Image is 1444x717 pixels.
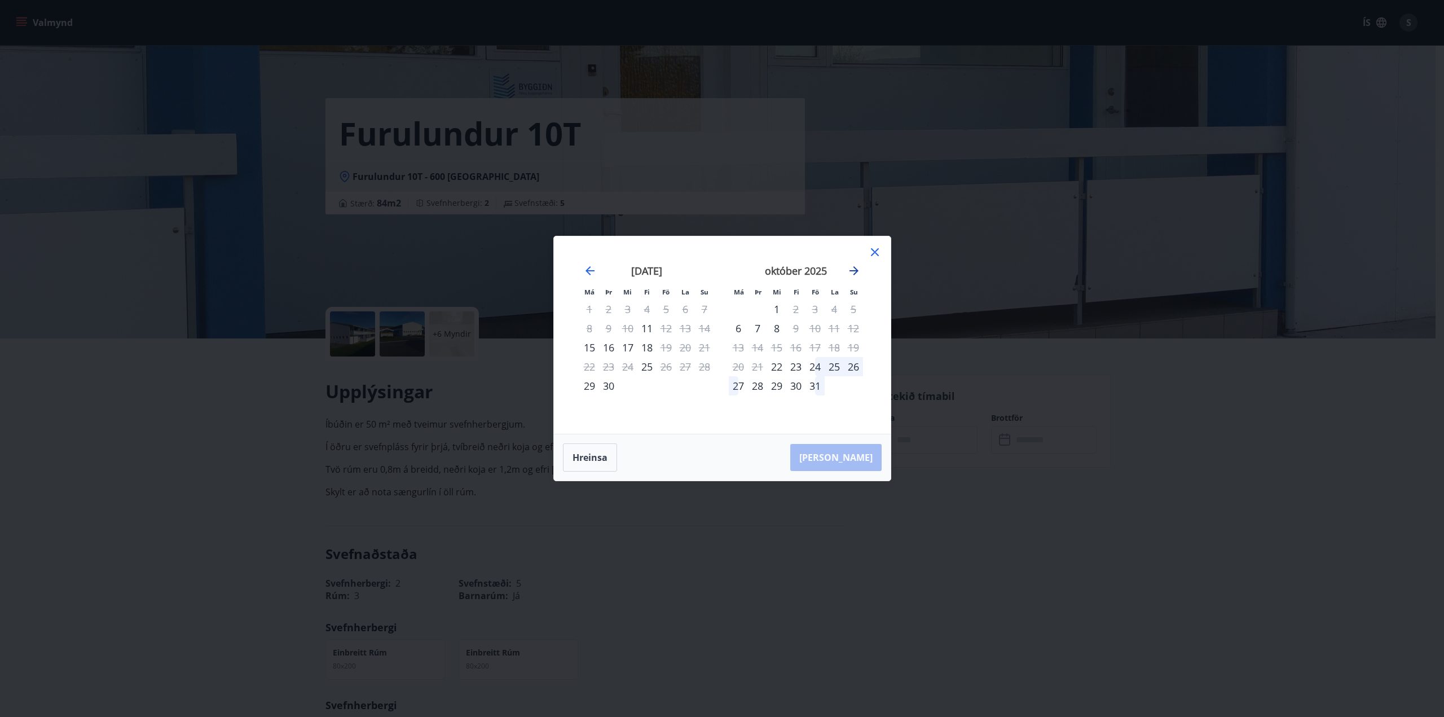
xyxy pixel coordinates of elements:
[618,338,637,357] div: 17
[805,357,825,376] td: Choose föstudagur, 24. október 2025 as your check-in date. It’s available.
[805,300,825,319] td: Not available. föstudagur, 3. október 2025
[844,357,863,376] div: 26
[786,300,805,319] div: Aðeins útritun í boði
[794,288,799,296] small: Fi
[580,338,599,357] td: Choose mánudagur, 15. september 2025 as your check-in date. It’s available.
[580,357,599,376] td: Not available. mánudagur, 22. september 2025
[580,319,599,338] td: Not available. mánudagur, 8. september 2025
[676,300,695,319] td: Not available. laugardagur, 6. september 2025
[637,319,657,338] td: Choose fimmtudagur, 11. september 2025 as your check-in date. It’s available.
[599,357,618,376] td: Not available. þriðjudagur, 23. september 2025
[580,300,599,319] td: Not available. mánudagur, 1. september 2025
[767,376,786,395] div: 29
[618,338,637,357] td: Choose miðvikudagur, 17. september 2025 as your check-in date. It’s available.
[605,288,612,296] small: Þr
[676,319,695,338] td: Not available. laugardagur, 13. september 2025
[767,300,786,319] div: 1
[729,376,748,395] div: 27
[748,338,767,357] td: Not available. þriðjudagur, 14. október 2025
[844,338,863,357] td: Not available. sunnudagur, 19. október 2025
[765,264,827,278] strong: október 2025
[618,357,637,376] td: Not available. miðvikudagur, 24. september 2025
[847,264,861,278] div: Move forward to switch to the next month.
[786,376,805,395] div: 30
[676,357,695,376] td: Not available. laugardagur, 27. september 2025
[644,288,650,296] small: Fi
[657,357,676,376] div: Aðeins útritun í boði
[805,319,825,338] td: Not available. föstudagur, 10. október 2025
[584,288,595,296] small: Má
[637,338,657,357] div: 18
[825,319,844,338] td: Not available. laugardagur, 11. október 2025
[623,288,632,296] small: Mi
[563,443,617,472] button: Hreinsa
[599,300,618,319] td: Not available. þriðjudagur, 2. september 2025
[657,357,676,376] td: Not available. föstudagur, 26. september 2025
[786,319,805,338] div: Aðeins útritun í boði
[805,357,825,376] div: 24
[729,319,748,338] td: Choose mánudagur, 6. október 2025 as your check-in date. It’s available.
[567,250,877,420] div: Calendar
[844,300,863,319] td: Not available. sunnudagur, 5. október 2025
[755,288,761,296] small: Þr
[767,357,786,376] div: Aðeins innritun í boði
[637,319,657,338] div: Aðeins innritun í boði
[657,300,676,319] td: Not available. föstudagur, 5. september 2025
[657,319,676,338] div: Aðeins útritun í boði
[786,300,805,319] td: Not available. fimmtudagur, 2. október 2025
[786,319,805,338] td: Not available. fimmtudagur, 9. október 2025
[695,300,714,319] td: Not available. sunnudagur, 7. september 2025
[657,319,676,338] td: Not available. föstudagur, 12. september 2025
[748,376,767,395] td: Choose þriðjudagur, 28. október 2025 as your check-in date. It’s available.
[637,300,657,319] td: Not available. fimmtudagur, 4. september 2025
[786,338,805,357] td: Not available. fimmtudagur, 16. október 2025
[729,376,748,395] td: Choose mánudagur, 27. október 2025 as your check-in date. It’s available.
[812,288,819,296] small: Fö
[618,300,637,319] td: Not available. miðvikudagur, 3. september 2025
[748,357,767,376] td: Not available. þriðjudagur, 21. október 2025
[844,357,863,376] td: Choose sunnudagur, 26. október 2025 as your check-in date. It’s available.
[767,300,786,319] td: Choose miðvikudagur, 1. október 2025 as your check-in date. It’s available.
[825,357,844,376] td: Choose laugardagur, 25. október 2025 as your check-in date. It’s available.
[657,338,676,357] td: Not available. föstudagur, 19. september 2025
[695,357,714,376] td: Not available. sunnudagur, 28. september 2025
[786,357,805,376] div: 23
[825,357,844,376] div: 25
[831,288,839,296] small: La
[676,338,695,357] td: Not available. laugardagur, 20. september 2025
[599,338,618,357] div: 16
[729,319,748,338] div: Aðeins innritun í boði
[767,319,786,338] div: 8
[767,357,786,376] td: Choose miðvikudagur, 22. október 2025 as your check-in date. It’s available.
[786,376,805,395] td: Choose fimmtudagur, 30. október 2025 as your check-in date. It’s available.
[580,376,599,395] div: Aðeins innritun í boði
[844,319,863,338] td: Not available. sunnudagur, 12. október 2025
[825,300,844,319] td: Not available. laugardagur, 4. október 2025
[637,338,657,357] td: Choose fimmtudagur, 18. september 2025 as your check-in date. It’s available.
[580,376,599,395] td: Choose mánudagur, 29. september 2025 as your check-in date. It’s available.
[805,376,825,395] div: 31
[599,338,618,357] td: Choose þriðjudagur, 16. september 2025 as your check-in date. It’s available.
[767,319,786,338] td: Choose miðvikudagur, 8. október 2025 as your check-in date. It’s available.
[729,357,748,376] td: Not available. mánudagur, 20. október 2025
[850,288,858,296] small: Su
[773,288,781,296] small: Mi
[631,264,662,278] strong: [DATE]
[695,319,714,338] td: Not available. sunnudagur, 14. september 2025
[637,357,657,376] td: Choose fimmtudagur, 25. september 2025 as your check-in date. It’s available.
[681,288,689,296] small: La
[580,338,599,357] div: Aðeins innritun í boði
[662,288,670,296] small: Fö
[748,319,767,338] div: 7
[729,338,748,357] td: Not available. mánudagur, 13. október 2025
[786,357,805,376] td: Choose fimmtudagur, 23. október 2025 as your check-in date. It’s available.
[805,376,825,395] td: Choose föstudagur, 31. október 2025 as your check-in date. It’s available.
[695,338,714,357] td: Not available. sunnudagur, 21. september 2025
[599,376,618,395] td: Choose þriðjudagur, 30. september 2025 as your check-in date. It’s available.
[599,319,618,338] td: Not available. þriðjudagur, 9. september 2025
[767,338,786,357] td: Not available. miðvikudagur, 15. október 2025
[748,376,767,395] div: 28
[734,288,744,296] small: Má
[825,338,844,357] td: Not available. laugardagur, 18. október 2025
[767,376,786,395] td: Choose miðvikudagur, 29. október 2025 as your check-in date. It’s available.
